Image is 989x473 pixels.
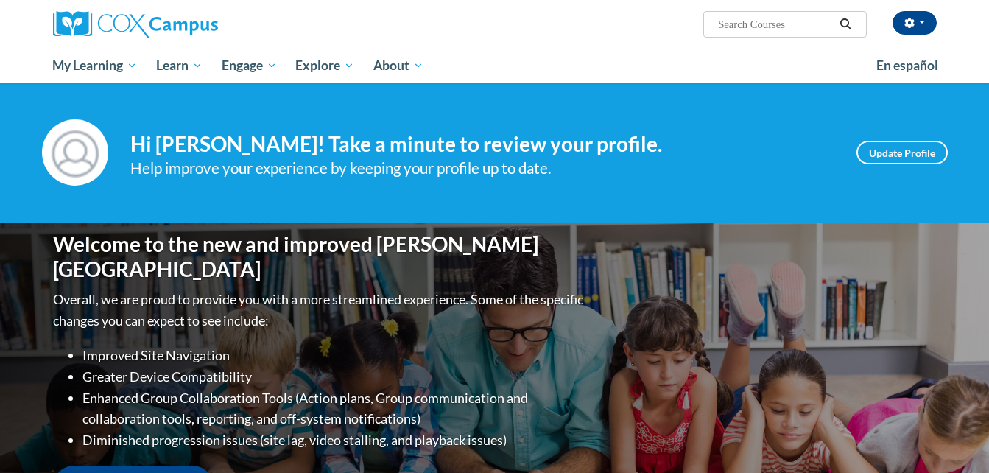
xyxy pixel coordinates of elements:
[53,11,333,38] a: Cox Campus
[373,57,423,74] span: About
[147,49,212,83] a: Learn
[717,15,834,33] input: Search Courses
[82,345,587,366] li: Improved Site Navigation
[364,49,433,83] a: About
[43,49,147,83] a: My Learning
[53,232,587,281] h1: Welcome to the new and improved [PERSON_NAME][GEOGRAPHIC_DATA]
[42,119,108,186] img: Profile Image
[834,15,856,33] button: Search
[222,57,277,74] span: Engage
[295,57,354,74] span: Explore
[130,156,834,181] div: Help improve your experience by keeping your profile up to date.
[53,11,218,38] img: Cox Campus
[893,11,937,35] button: Account Settings
[52,57,137,74] span: My Learning
[856,141,948,164] a: Update Profile
[212,49,286,83] a: Engage
[156,57,203,74] span: Learn
[53,289,587,332] p: Overall, we are proud to provide you with a more streamlined experience. Some of the specific cha...
[867,50,948,81] a: En español
[82,430,587,451] li: Diminished progression issues (site lag, video stalling, and playback issues)
[130,132,834,157] h4: Hi [PERSON_NAME]! Take a minute to review your profile.
[286,49,364,83] a: Explore
[31,49,959,83] div: Main menu
[876,57,938,73] span: En español
[82,366,587,388] li: Greater Device Compatibility
[82,388,587,430] li: Enhanced Group Collaboration Tools (Action plans, Group communication and collaboration tools, re...
[930,414,977,461] iframe: Button to launch messaging window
